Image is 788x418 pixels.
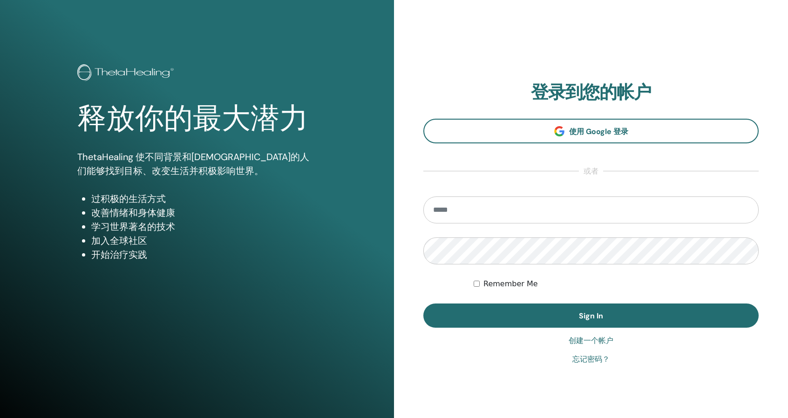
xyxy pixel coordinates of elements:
[91,206,317,220] li: 改善情绪和身体健康
[91,234,317,248] li: 加入全球社区
[579,166,603,177] span: 或者
[483,278,538,290] label: Remember Me
[91,192,317,206] li: 过积极的生活方式
[77,150,317,178] p: ThetaHealing 使不同背景和[DEMOGRAPHIC_DATA]的人们能够找到目标、改变生活并积极影响世界。
[569,127,628,136] span: 使用 Google 登录
[423,82,759,103] h2: 登录到您的帐户
[569,335,613,346] a: 创建一个帐户
[91,220,317,234] li: 学习世界著名的技术
[423,119,759,143] a: 使用 Google 登录
[579,311,603,321] span: Sign In
[572,354,610,365] a: 忘记密码？
[91,248,317,262] li: 开始治疗实践
[423,303,759,328] button: Sign In
[474,278,759,290] div: Keep me authenticated indefinitely or until I manually logout
[77,101,317,136] h1: 释放你的最大潜力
